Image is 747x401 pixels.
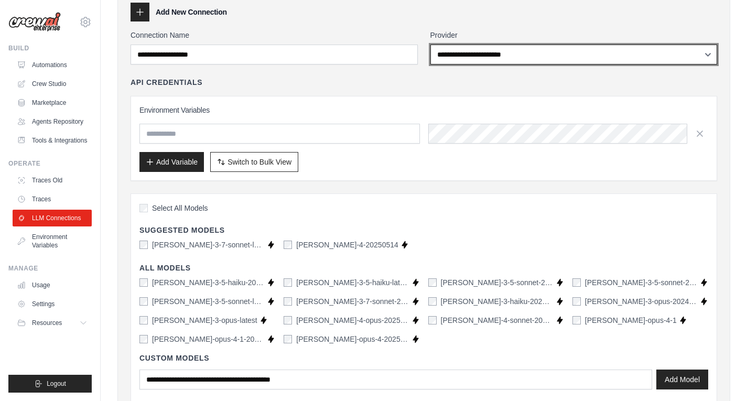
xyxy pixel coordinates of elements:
label: claude-3-5-haiku-latest [296,277,409,288]
label: claude-sonnet-4-20250514 [296,240,398,250]
input: claude-3-5-sonnet-20241022 [572,278,581,287]
h3: Environment Variables [139,105,708,115]
span: Logout [47,380,66,388]
input: claude-opus-4-1 [572,316,581,324]
label: claude-3-opus-20240229 [585,296,698,307]
label: claude-3-5-haiku-20241022 [152,277,265,288]
input: claude-4-sonnet-20250514 [428,316,437,324]
h4: Suggested Models [139,225,708,235]
label: claude-3-5-sonnet-20240620 [441,277,554,288]
a: Traces Old [13,172,92,189]
a: Settings [13,296,92,312]
input: claude-3-opus-20240229 [572,297,581,306]
label: claude-4-opus-20250514 [296,315,409,326]
button: Switch to Bulk View [210,152,298,172]
label: Provider [430,30,718,40]
label: claude-opus-4-1 [585,315,677,326]
h3: Add New Connection [156,7,227,17]
a: Agents Repository [13,113,92,130]
input: claude-3-5-sonnet-20240620 [428,278,437,287]
div: Build [8,44,92,52]
a: Marketplace [13,94,92,111]
h4: All Models [139,263,708,273]
label: claude-opus-4-20250514 [296,334,409,344]
label: claude-3-7-sonnet-20250219 [296,296,409,307]
a: Automations [13,57,92,73]
input: claude-3-7-sonnet-20250219 [284,297,292,306]
label: claude-3-5-sonnet-20241022 [585,277,698,288]
input: claude-3-opus-latest [139,316,148,324]
div: Operate [8,159,92,168]
span: Select All Models [152,203,208,213]
input: claude-3-7-sonnet-latest [139,241,148,249]
span: Resources [32,319,62,327]
input: claude-3-5-sonnet-latest [139,297,148,306]
input: claude-opus-4-1-20250805 [139,335,148,343]
a: LLM Connections [13,210,92,226]
span: Switch to Bulk View [228,157,291,167]
a: Tools & Integrations [13,132,92,149]
button: Logout [8,375,92,393]
input: claude-opus-4-20250514 [284,335,292,343]
input: claude-3-5-haiku-20241022 [139,278,148,287]
input: claude-3-5-haiku-latest [284,278,292,287]
input: Select All Models [139,204,148,212]
button: Resources [13,315,92,331]
div: Manage [8,264,92,273]
input: claude-3-haiku-20240307 [428,297,437,306]
input: claude-sonnet-4-20250514 [284,241,292,249]
label: Connection Name [131,30,418,40]
h4: API Credentials [131,77,202,88]
a: Usage [13,277,92,294]
img: Logo [8,12,61,32]
label: claude-3-haiku-20240307 [441,296,554,307]
button: Add Model [656,370,708,389]
a: Environment Variables [13,229,92,254]
h4: Custom Models [139,353,708,363]
label: claude-4-sonnet-20250514 [441,315,554,326]
a: Traces [13,191,92,208]
label: claude-3-opus-latest [152,315,257,326]
a: Crew Studio [13,75,92,92]
label: claude-3-5-sonnet-latest [152,296,265,307]
button: Add Variable [139,152,204,172]
input: claude-4-opus-20250514 [284,316,292,324]
label: claude-opus-4-1-20250805 [152,334,265,344]
label: claude-3-7-sonnet-latest [152,240,265,250]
